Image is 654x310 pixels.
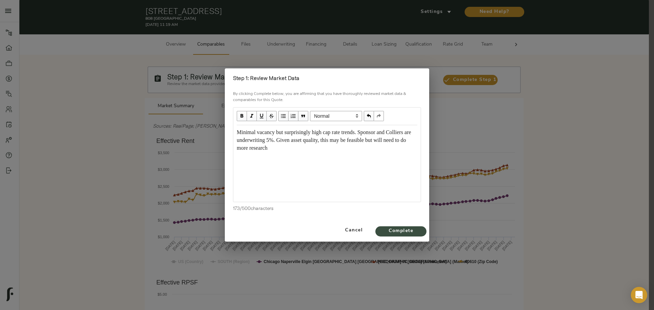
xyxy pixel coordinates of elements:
button: Cancel [335,222,373,239]
button: UL [278,111,289,121]
div: Open Intercom Messenger [631,287,647,303]
button: Undo [364,111,374,121]
div: Edit text [234,126,420,155]
button: Strikethrough [267,111,277,121]
button: Blockquote [298,111,308,121]
button: Redo [374,111,384,121]
button: Underline [257,111,267,121]
button: OL [289,111,298,121]
strong: Step 1: Review Market Data [233,75,299,81]
p: By clicking Complete below, you are affirming that you have thoroughly reviewed market data & com... [233,91,421,103]
button: Complete [375,226,426,236]
p: 173 / 500 characters [233,205,421,212]
select: Block type [310,111,362,121]
span: Cancel [338,226,370,235]
span: Complete [382,227,420,235]
span: Minimal vacancy but surprisingly high cap rate trends. Sponsor and Colliers are underwriting 5%. ... [237,129,412,151]
button: Bold [237,111,247,121]
button: Italic [247,111,257,121]
span: Normal [310,111,362,121]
